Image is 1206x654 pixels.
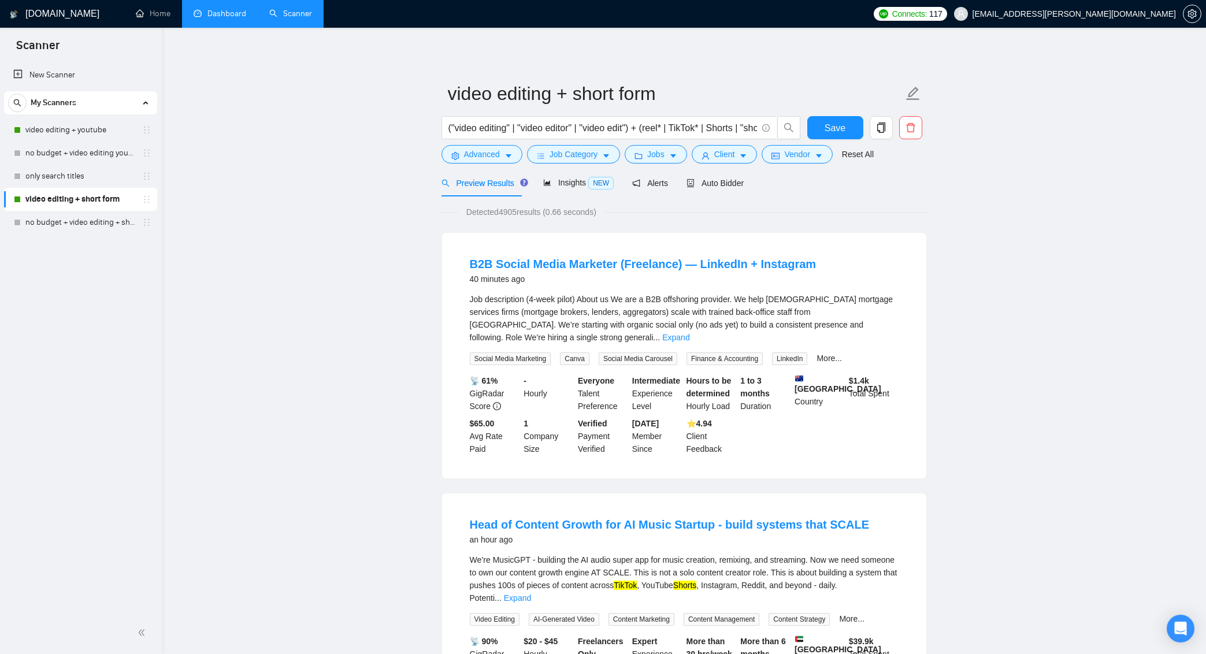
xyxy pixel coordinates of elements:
a: Expand [662,333,689,342]
div: GigRadar Score [467,374,522,413]
b: ⭐️ 4.94 [687,419,712,428]
span: Social Media Marketing [470,352,551,365]
b: - [524,376,526,385]
span: caret-down [504,151,513,160]
img: 🇦🇪 [795,635,803,643]
span: double-left [138,627,149,638]
span: Client [714,148,735,161]
div: an hour ago [470,533,870,547]
a: searchScanner [269,9,312,18]
span: search [778,122,800,133]
b: [GEOGRAPHIC_DATA] [795,635,881,654]
span: Connects: [892,8,927,20]
b: [GEOGRAPHIC_DATA] [795,374,881,393]
b: $ 39.9k [849,637,874,646]
div: Hourly [521,374,576,413]
b: $ 1.4k [849,376,869,385]
b: 1 to 3 months [740,376,770,398]
span: robot [687,179,695,187]
span: holder [142,195,151,204]
span: holder [142,148,151,158]
span: Finance & Accounting [687,352,763,365]
b: Verified [578,419,607,428]
span: 117 [929,8,942,20]
a: no budget + video editing + short form [25,211,135,234]
span: Scanner [7,37,69,61]
a: Expand [504,593,531,603]
span: user [702,151,710,160]
span: Alerts [632,179,668,188]
span: NEW [588,177,614,189]
div: Talent Preference [576,374,630,413]
span: Advanced [464,148,500,161]
a: only search titles [25,165,135,188]
span: Content Strategy [769,613,830,626]
b: 📡 90% [470,637,498,646]
div: Member Since [630,417,684,455]
span: Canva [560,352,589,365]
input: Search Freelance Jobs... [448,121,757,135]
a: B2B Social Media Marketer (Freelance) — LinkedIn + Instagram [470,258,817,270]
span: LinkedIn [772,352,807,365]
span: Job Category [550,148,598,161]
span: edit [906,86,921,101]
div: 40 minutes ago [470,272,817,286]
span: holder [142,125,151,135]
span: caret-down [669,151,677,160]
span: caret-down [815,151,823,160]
span: user [957,10,965,18]
div: Payment Verified [576,417,630,455]
div: Client Feedback [684,417,739,455]
span: AI-Generated Video [529,613,599,626]
div: Total Spent [847,374,901,413]
a: More... [817,354,842,363]
button: idcardVendorcaret-down [762,145,832,163]
b: 1 [524,419,528,428]
a: dashboardDashboard [194,9,246,18]
span: idcard [771,151,780,160]
mark: Shorts [673,581,696,590]
span: search [441,179,450,187]
span: folder [634,151,643,160]
span: Save [825,121,845,135]
li: New Scanner [4,64,157,87]
a: no budget + video editing youtube [25,142,135,165]
button: Save [807,116,863,139]
span: setting [1183,9,1201,18]
button: barsJob Categorycaret-down [527,145,620,163]
img: logo [10,5,18,24]
button: delete [899,116,922,139]
span: area-chart [543,179,551,187]
div: Open Intercom Messenger [1167,615,1194,642]
span: copy [870,122,892,133]
div: Country [792,374,847,413]
button: folderJobscaret-down [625,145,687,163]
button: settingAdvancedcaret-down [441,145,522,163]
img: upwork-logo.png [879,9,888,18]
div: We’re MusicGPT - building the AI audio super app for music creation, remixing, and streaming. Now... [470,553,899,604]
div: Experience Level [630,374,684,413]
a: setting [1183,9,1201,18]
mark: TikTok [614,581,637,590]
span: info-circle [493,402,501,410]
a: More... [839,614,864,623]
span: ... [495,593,502,603]
span: Vendor [784,148,810,161]
span: caret-down [739,151,747,160]
b: 📡 61% [470,376,498,385]
span: info-circle [762,124,770,132]
span: delete [900,122,922,133]
div: Job description (4-week pilot) About us We are a B2B offshoring provider. We help [DEMOGRAPHIC_DA... [470,293,899,344]
img: 🇦🇺 [795,374,803,382]
a: video editing + youtube [25,118,135,142]
span: holder [142,172,151,181]
div: Duration [738,374,792,413]
b: [DATE] [632,419,659,428]
span: setting [451,151,459,160]
span: Auto Bidder [687,179,744,188]
span: Content Management [684,613,759,626]
span: ... [654,333,660,342]
button: setting [1183,5,1201,23]
button: userClientcaret-down [692,145,758,163]
div: Company Size [521,417,576,455]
